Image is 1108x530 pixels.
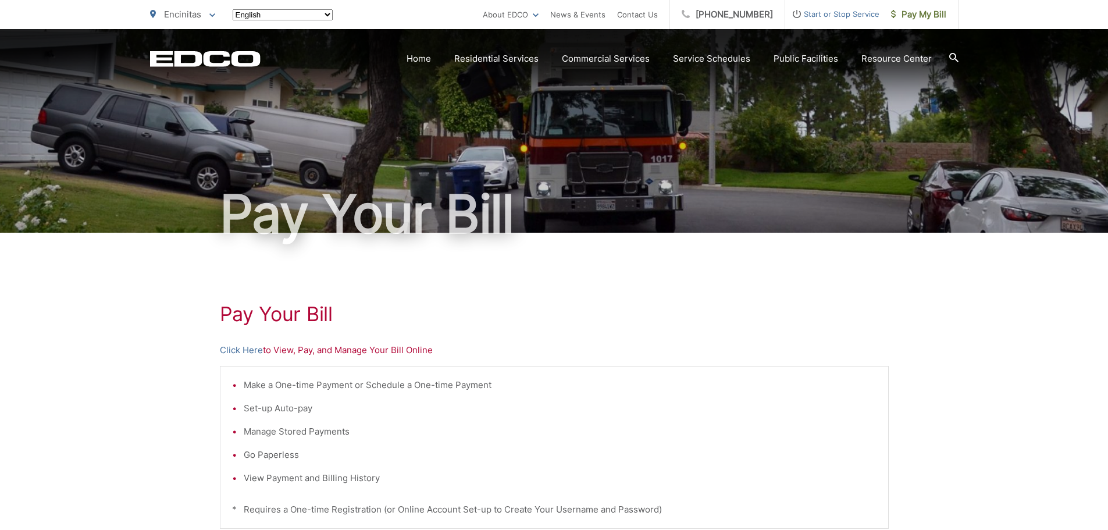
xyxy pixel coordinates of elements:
[244,448,877,462] li: Go Paperless
[673,52,750,66] a: Service Schedules
[244,378,877,392] li: Make a One-time Payment or Schedule a One-time Payment
[150,51,261,67] a: EDCD logo. Return to the homepage.
[220,343,263,357] a: Click Here
[861,52,932,66] a: Resource Center
[454,52,539,66] a: Residential Services
[232,503,877,517] p: * Requires a One-time Registration (or Online Account Set-up to Create Your Username and Password)
[244,425,877,439] li: Manage Stored Payments
[891,8,946,22] span: Pay My Bill
[483,8,539,22] a: About EDCO
[774,52,838,66] a: Public Facilities
[407,52,431,66] a: Home
[617,8,658,22] a: Contact Us
[220,303,889,326] h1: Pay Your Bill
[244,401,877,415] li: Set-up Auto-pay
[150,185,959,243] h1: Pay Your Bill
[550,8,605,22] a: News & Events
[164,9,201,20] span: Encinitas
[233,9,333,20] select: Select a language
[562,52,650,66] a: Commercial Services
[244,471,877,485] li: View Payment and Billing History
[220,343,889,357] p: to View, Pay, and Manage Your Bill Online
